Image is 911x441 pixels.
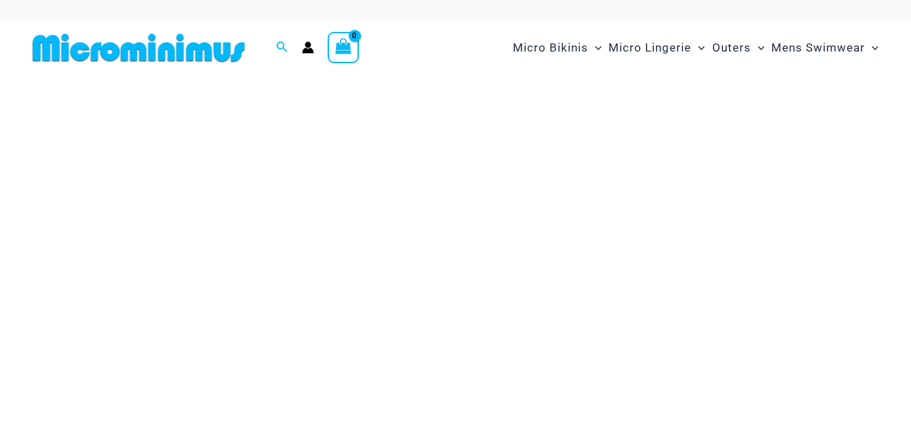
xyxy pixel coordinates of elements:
[865,31,878,65] span: Menu Toggle
[276,39,288,56] a: Search icon link
[709,27,768,69] a: OutersMenu ToggleMenu Toggle
[513,31,588,65] span: Micro Bikinis
[27,33,250,63] img: MM SHOP LOGO FLAT
[302,41,314,54] a: Account icon link
[608,31,691,65] span: Micro Lingerie
[328,32,359,63] a: View Shopping Cart, empty
[712,31,751,65] span: Outers
[588,31,602,65] span: Menu Toggle
[509,27,605,69] a: Micro BikinisMenu ToggleMenu Toggle
[507,25,884,71] nav: Site Navigation
[605,27,708,69] a: Micro LingerieMenu ToggleMenu Toggle
[768,27,882,69] a: Mens SwimwearMenu ToggleMenu Toggle
[691,31,705,65] span: Menu Toggle
[771,31,865,65] span: Mens Swimwear
[751,31,764,65] span: Menu Toggle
